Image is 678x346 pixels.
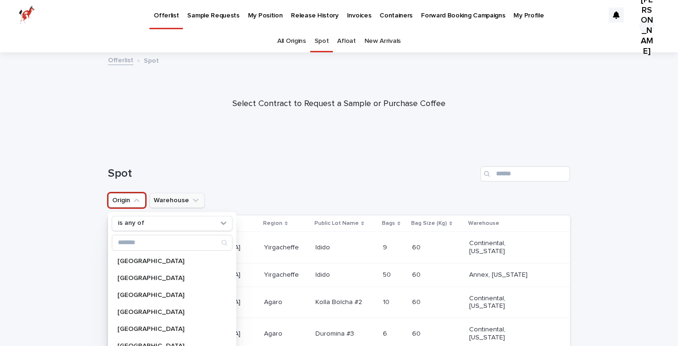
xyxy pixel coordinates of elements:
p: 60 [412,297,422,306]
div: Search [112,235,232,251]
p: [GEOGRAPHIC_DATA] [117,275,217,281]
p: Region [263,218,282,229]
p: Spot [144,55,159,65]
p: Bags [382,218,395,229]
p: Bag Size (Kg) [411,218,447,229]
input: Search [112,235,232,250]
button: Origin [108,193,146,208]
p: [GEOGRAPHIC_DATA] [117,292,217,298]
p: [GEOGRAPHIC_DATA] [117,326,217,332]
p: 60 [412,328,422,338]
p: Select Contract to Request a Sample or Purchase Coffee [150,99,528,109]
p: Agaro [264,328,284,338]
input: Search [480,166,570,181]
button: Warehouse [149,193,205,208]
a: All Origins [277,30,306,52]
p: Public Lot Name [314,218,359,229]
tr: RF4814RF4814 [GEOGRAPHIC_DATA]YirgacheffeYirgacheffe IdidoIdido 99 6060 Continental, [US_STATE] [108,232,570,264]
p: 6 [383,328,389,338]
p: 10 [383,297,391,306]
div: [PERSON_NAME] [639,18,654,33]
p: 50 [383,269,393,279]
a: New Arrivals [364,30,401,52]
a: Spot [314,30,329,52]
img: zttTXibQQrCfv9chImQE [19,6,35,25]
p: [GEOGRAPHIC_DATA] [117,309,217,315]
a: Offerlist [108,54,133,65]
p: Idido [315,269,332,279]
p: 9 [383,242,389,252]
p: Duromina #3 [315,328,356,338]
p: Yirgacheffe [264,269,301,279]
p: 60 [412,242,422,252]
p: Agaro [264,297,284,306]
p: Kolla Bolcha #2 [315,297,364,306]
p: [GEOGRAPHIC_DATA] [117,258,217,264]
tr: RF4847RF4847 [GEOGRAPHIC_DATA]AgaroAgaro Kolla Bolcha #2Kolla Bolcha #2 1010 6060 Continental, [U... [108,287,570,318]
p: Warehouse [468,218,499,229]
p: is any of [118,219,144,227]
p: Yirgacheffe [264,242,301,252]
a: Afloat [337,30,356,52]
tr: RF4821RF4821 [GEOGRAPHIC_DATA]YirgacheffeYirgacheffe IdidoIdido 5050 6060 Annex, [US_STATE] [108,263,570,287]
p: 60 [412,269,422,279]
p: Idido [315,242,332,252]
h1: Spot [108,167,477,181]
